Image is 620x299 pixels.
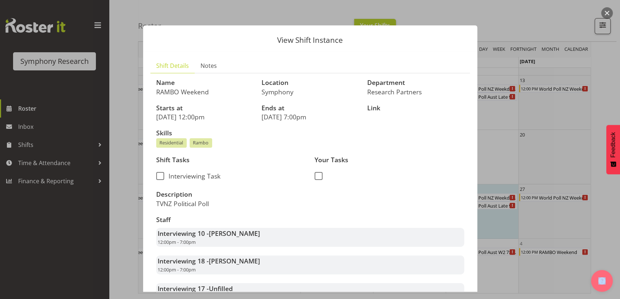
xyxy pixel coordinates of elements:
strong: Interviewing 17 - [158,284,233,293]
span: [PERSON_NAME] [209,257,260,265]
h3: Starts at [156,105,253,112]
h3: Department [367,79,464,86]
p: Research Partners [367,88,464,96]
h3: Your Tasks [315,156,464,164]
p: [DATE] 7:00pm [262,113,358,121]
span: Interviewing Task [164,172,220,180]
span: Unfilled [209,284,233,293]
span: Feedback [610,132,616,157]
h3: Skills [156,130,464,137]
span: Residential [159,139,183,146]
strong: Interviewing 10 - [158,229,260,238]
h3: Shift Tasks [156,156,306,164]
h3: Description [156,191,306,198]
strong: Interviewing 18 - [158,257,260,265]
p: View Shift Instance [150,36,470,44]
h3: Name [156,79,253,86]
span: 12:00pm - 7:00pm [158,266,196,273]
span: [PERSON_NAME] [209,229,260,238]
p: Symphony [262,88,358,96]
h3: Staff [156,216,464,224]
span: Rambo [193,139,208,146]
span: 12:00pm - 7:00pm [158,239,196,245]
h3: Ends at [262,105,358,112]
button: Feedback - Show survey [606,125,620,174]
p: TVNZ Political Poll [156,200,306,208]
img: help-xxl-2.png [598,277,605,284]
span: Shift Details [156,61,189,70]
span: Notes [200,61,217,70]
h3: Location [262,79,358,86]
h3: Link [367,105,464,112]
p: RAMBO Weekend [156,88,253,96]
p: [DATE] 12:00pm [156,113,253,121]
